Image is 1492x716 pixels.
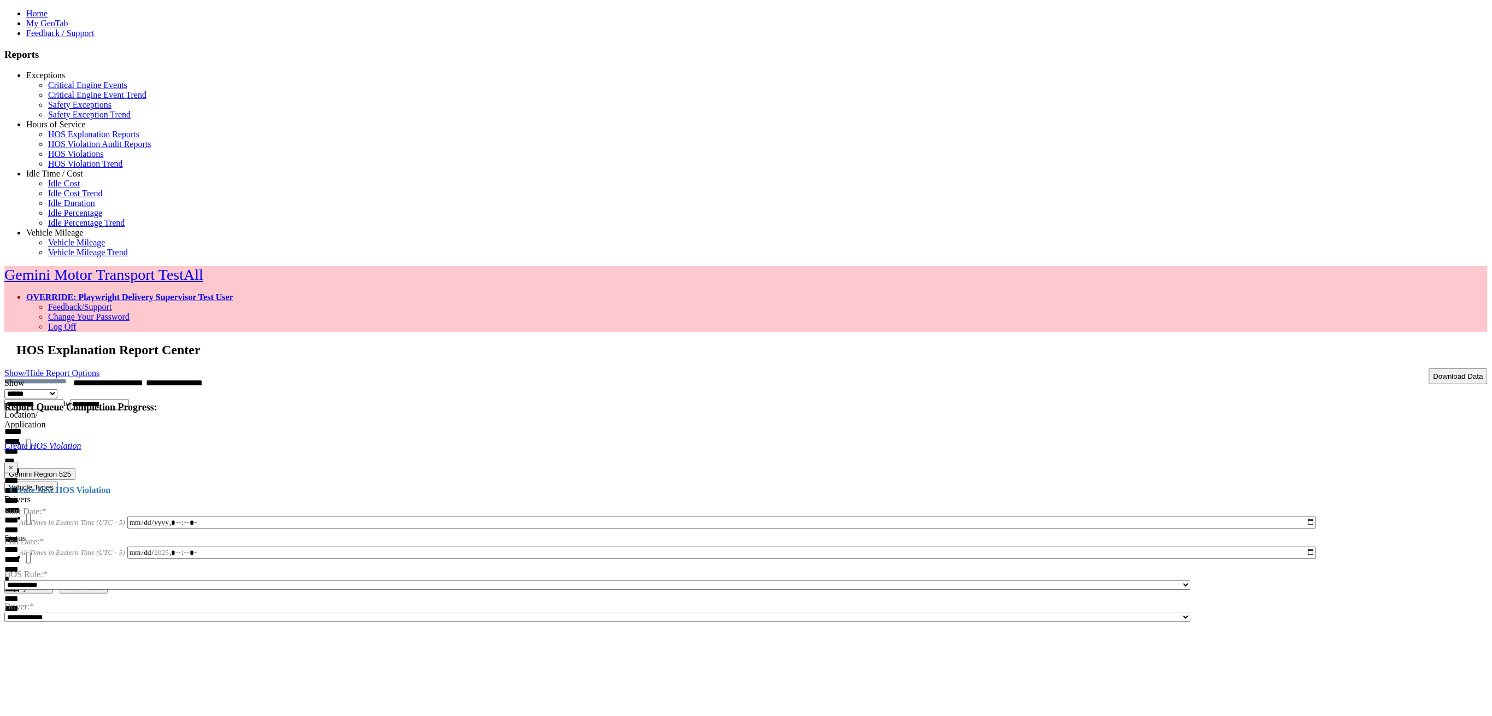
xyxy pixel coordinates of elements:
span: All Times in Eastern Time (UTC - 5) [19,518,125,526]
h2: HOS Explanation Report Center [16,343,1488,357]
a: HOS Violations [48,149,103,159]
a: OVERRIDE: Playwright Delivery Supervisor Test User [26,292,233,302]
a: Idle Cost [48,179,80,188]
label: Driver:* [4,598,34,611]
a: Feedback / Support [26,28,94,38]
a: Idle Cost Trend [48,189,103,198]
label: End Date:* [4,523,44,546]
a: Vehicle Mileage Trend [48,248,128,257]
a: Idle Percentage Trend [48,218,125,227]
button: × [4,462,17,473]
a: Exceptions [26,71,65,80]
h4: Create New HOS Violation [4,485,1488,495]
a: Safety Exceptions [48,100,111,109]
span: to [63,398,70,408]
a: Idle Percentage [48,208,102,218]
a: Vehicle Mileage [26,228,83,237]
a: Show/Hide Report Options [4,366,99,380]
label: Location/ Application [4,410,46,429]
span: All Times in Eastern Time (UTC - 5) [19,548,125,556]
button: Vehicle Types [4,482,58,493]
button: Gemini Region 525 [4,468,75,480]
a: Feedback/Support [48,302,111,312]
a: Gemini Motor Transport TestAll [4,266,203,283]
h3: Reports [4,49,1488,61]
label: HOS Rule:* [4,566,48,579]
a: Critical Engine Events [48,80,127,90]
a: Hours of Service [26,120,85,129]
label: Show [4,378,24,388]
a: Critical Engine Event Trend [48,90,146,99]
a: HOS Explanation Reports [48,130,139,139]
a: Idle Time / Cost [26,169,83,178]
a: Home [26,9,48,18]
a: HOS Violation Trend [48,159,123,168]
button: Download Data [1429,368,1488,384]
h4: Report Queue Completion Progress: [4,402,1488,413]
a: Idle Duration [48,198,95,208]
a: Create HOS Violation [4,441,81,450]
a: Log Off [48,322,77,331]
a: Vehicle Mileage [48,238,105,247]
label: Start Date:* [4,492,46,516]
a: Safety Exception Trend [48,110,131,119]
a: HOS Violation Audit Reports [48,139,151,149]
a: Change Your Password [48,312,130,321]
a: My GeoTab [26,19,68,28]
